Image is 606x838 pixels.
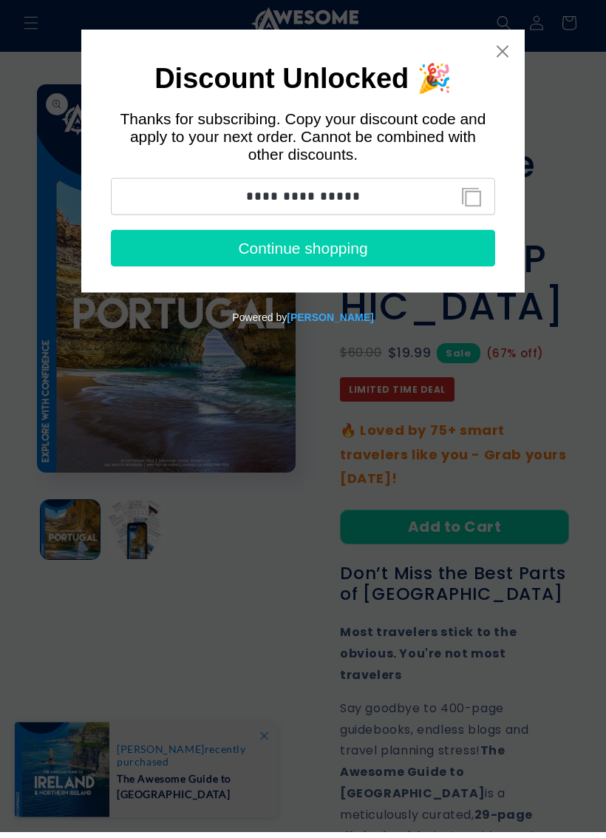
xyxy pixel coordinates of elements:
[111,116,495,169] div: Thanks for subscribing. Copy your discount code and apply to your next order. Cannot be combined ...
[287,317,373,329] a: Powered by Tydal
[495,50,510,65] a: Close widget
[111,73,495,98] h1: Discount Unlocked 🎉
[111,236,495,273] button: Continue shopping
[6,299,600,348] div: Powered by
[454,189,488,218] button: Copy discount code to clipboard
